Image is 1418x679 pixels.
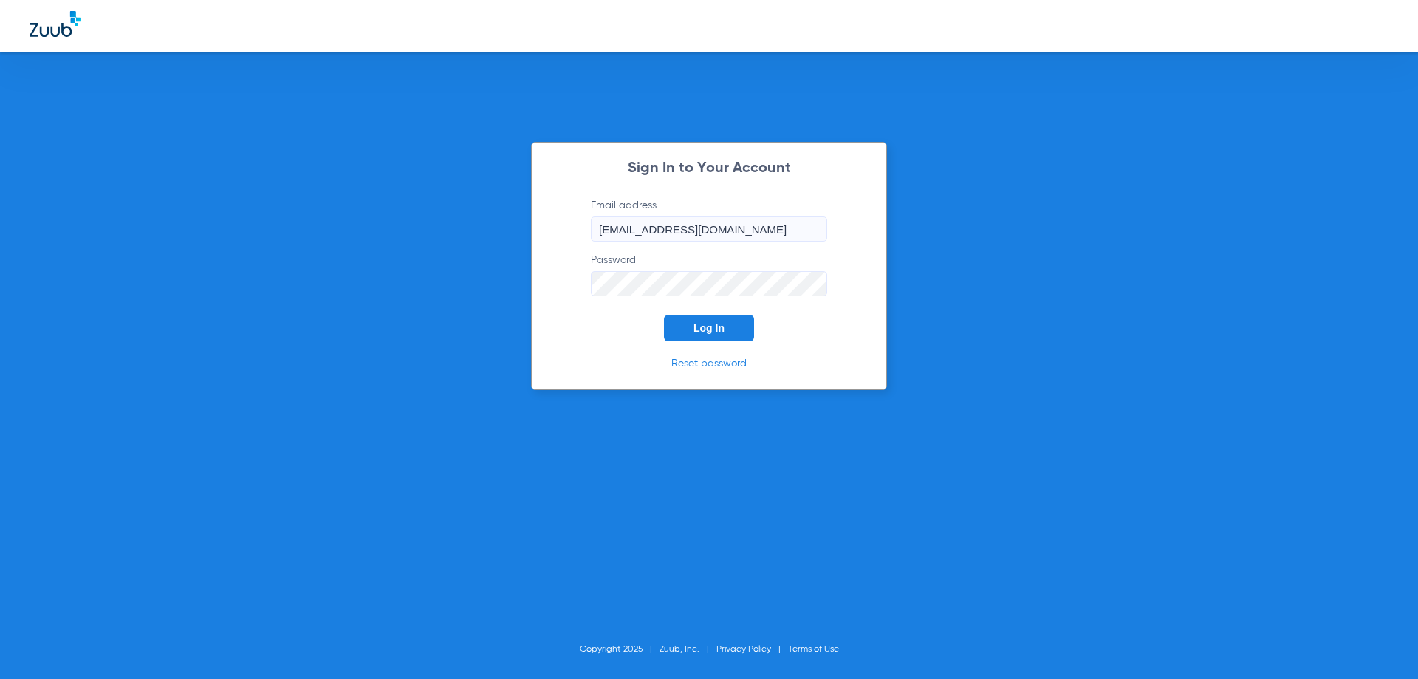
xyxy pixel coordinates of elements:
[591,198,827,242] label: Email address
[716,645,771,654] a: Privacy Policy
[671,358,747,369] a: Reset password
[30,11,81,37] img: Zuub Logo
[788,645,839,654] a: Terms of Use
[664,315,754,341] button: Log In
[580,642,660,657] li: Copyright 2025
[569,161,849,176] h2: Sign In to Your Account
[693,322,725,334] span: Log In
[591,271,827,296] input: Password
[1344,608,1418,679] iframe: Chat Widget
[591,216,827,242] input: Email address
[591,253,827,296] label: Password
[660,642,716,657] li: Zuub, Inc.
